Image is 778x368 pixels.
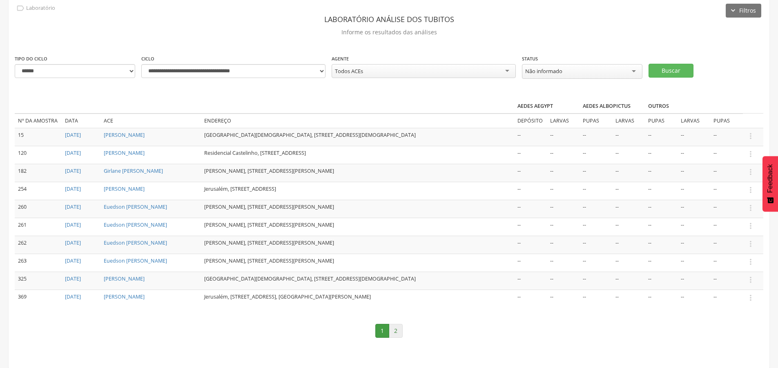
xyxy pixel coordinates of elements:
[580,290,612,307] td: --
[15,12,763,27] header: Laboratório análise dos tubitos
[201,236,514,254] td: [PERSON_NAME], [STREET_ADDRESS][PERSON_NAME]
[580,236,612,254] td: --
[612,236,645,254] td: --
[522,56,538,62] label: Status
[678,200,710,218] td: --
[62,114,100,128] td: Data
[104,167,163,174] a: Girlane [PERSON_NAME]
[678,254,710,272] td: --
[746,167,755,176] i: 
[746,275,755,284] i: 
[612,164,645,182] td: --
[514,114,547,128] td: Depósito
[514,128,547,146] td: --
[580,164,612,182] td: --
[104,132,145,138] a: [PERSON_NAME]
[514,254,547,272] td: --
[746,203,755,212] i: 
[201,272,514,290] td: [GEOGRAPHIC_DATA][DEMOGRAPHIC_DATA], [STREET_ADDRESS][DEMOGRAPHIC_DATA]
[547,164,580,182] td: --
[547,182,580,200] td: --
[767,164,774,193] span: Feedback
[645,164,678,182] td: --
[710,290,743,307] td: --
[612,290,645,307] td: --
[762,156,778,212] button: Feedback - Mostrar pesquisa
[612,200,645,218] td: --
[580,200,612,218] td: --
[726,4,761,18] button: Filtros
[649,64,693,78] button: Buscar
[710,272,743,290] td: --
[65,293,81,300] a: [DATE]
[65,203,81,210] a: [DATE]
[15,182,62,200] td: 254
[65,149,81,156] a: [DATE]
[65,257,81,264] a: [DATE]
[547,128,580,146] td: --
[746,257,755,266] i: 
[201,254,514,272] td: [PERSON_NAME], [STREET_ADDRESS][PERSON_NAME]
[389,324,403,338] a: 2
[678,272,710,290] td: --
[678,290,710,307] td: --
[678,218,710,236] td: --
[201,182,514,200] td: Jerusalém, [STREET_ADDRESS]
[678,182,710,200] td: --
[514,218,547,236] td: --
[710,128,743,146] td: --
[65,185,81,192] a: [DATE]
[104,257,167,264] a: Euedson [PERSON_NAME]
[710,114,743,128] td: Pupas
[746,239,755,248] i: 
[645,146,678,164] td: --
[201,200,514,218] td: [PERSON_NAME], [STREET_ADDRESS][PERSON_NAME]
[746,185,755,194] i: 
[612,146,645,164] td: --
[645,272,678,290] td: --
[514,146,547,164] td: --
[104,293,145,300] a: [PERSON_NAME]
[678,128,710,146] td: --
[514,200,547,218] td: --
[710,236,743,254] td: --
[547,146,580,164] td: --
[201,146,514,164] td: Residencial Castelinho, [STREET_ADDRESS]
[746,293,755,302] i: 
[746,132,755,141] i: 
[580,254,612,272] td: --
[65,275,81,282] a: [DATE]
[141,56,154,62] label: Ciclo
[612,272,645,290] td: --
[15,236,62,254] td: 262
[201,218,514,236] td: [PERSON_NAME], [STREET_ADDRESS][PERSON_NAME]
[547,254,580,272] td: --
[746,149,755,158] i: 
[580,128,612,146] td: --
[710,146,743,164] td: --
[514,182,547,200] td: --
[580,218,612,236] td: --
[580,272,612,290] td: --
[710,182,743,200] td: --
[612,218,645,236] td: --
[104,221,167,228] a: Euedson [PERSON_NAME]
[104,203,167,210] a: Euedson [PERSON_NAME]
[645,114,678,128] td: Pupas
[612,114,645,128] td: Larvas
[201,114,514,128] td: Endereço
[612,182,645,200] td: --
[15,128,62,146] td: 15
[65,221,81,228] a: [DATE]
[514,272,547,290] td: --
[15,114,62,128] td: Nº da amostra
[525,67,562,75] div: Não informado
[104,149,145,156] a: [PERSON_NAME]
[16,4,25,13] i: 
[514,236,547,254] td: --
[104,275,145,282] a: [PERSON_NAME]
[375,324,389,338] a: 1
[201,290,514,307] td: Jerusalém, [STREET_ADDRESS], [GEOGRAPHIC_DATA][PERSON_NAME]
[332,56,349,62] label: Agente
[678,114,710,128] td: Larvas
